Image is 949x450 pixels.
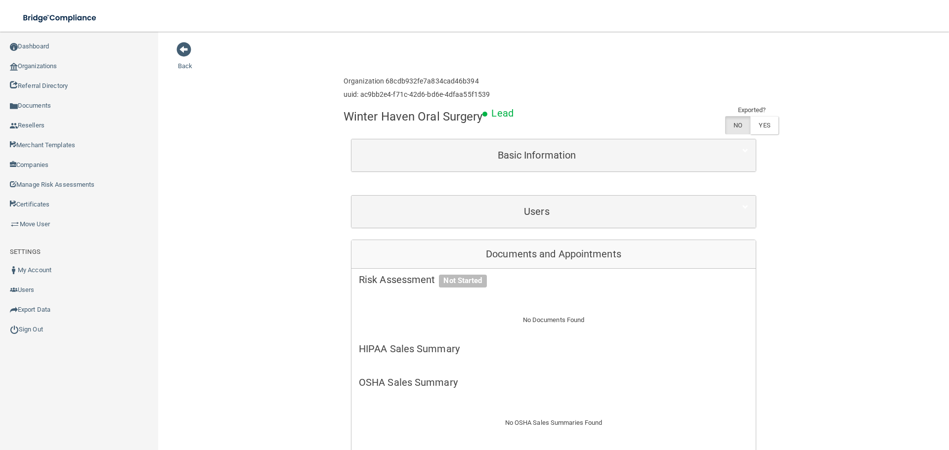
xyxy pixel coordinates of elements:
h5: HIPAA Sales Summary [359,343,748,354]
img: organization-icon.f8decf85.png [10,63,18,71]
img: briefcase.64adab9b.png [10,219,20,229]
img: ic_reseller.de258add.png [10,122,18,130]
a: Users [359,201,748,223]
label: NO [725,116,750,134]
p: Lead [491,104,513,123]
h6: Organization 68cdb932fe7a834cad46b394 [344,78,490,85]
label: YES [750,116,778,134]
div: No OSHA Sales Summaries Found [351,405,756,441]
div: No Documents Found [351,302,756,338]
label: SETTINGS [10,246,41,258]
td: Exported? [725,104,778,116]
h5: Risk Assessment [359,274,748,285]
div: Documents and Appointments [351,240,756,269]
img: ic_user_dark.df1a06c3.png [10,266,18,274]
img: ic_power_dark.7ecde6b1.png [10,325,19,334]
h5: OSHA Sales Summary [359,377,748,388]
span: Not Started [439,275,486,287]
iframe: Drift Widget Chat Controller [778,380,937,419]
img: bridge_compliance_login_screen.278c3ca4.svg [15,8,106,28]
h6: uuid: ac9bb2e4-f71c-42d6-bd6e-4dfaa55f1539 [344,91,490,98]
img: icon-export.b9366987.png [10,306,18,314]
img: ic_dashboard_dark.d01f4a41.png [10,43,18,51]
img: icon-users.e205127d.png [10,286,18,294]
img: icon-documents.8dae5593.png [10,102,18,110]
h4: Winter Haven Oral Surgery [344,110,483,123]
a: Back [178,50,192,70]
h5: Basic Information [359,150,715,161]
a: Basic Information [359,144,748,166]
h5: Users [359,206,715,217]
